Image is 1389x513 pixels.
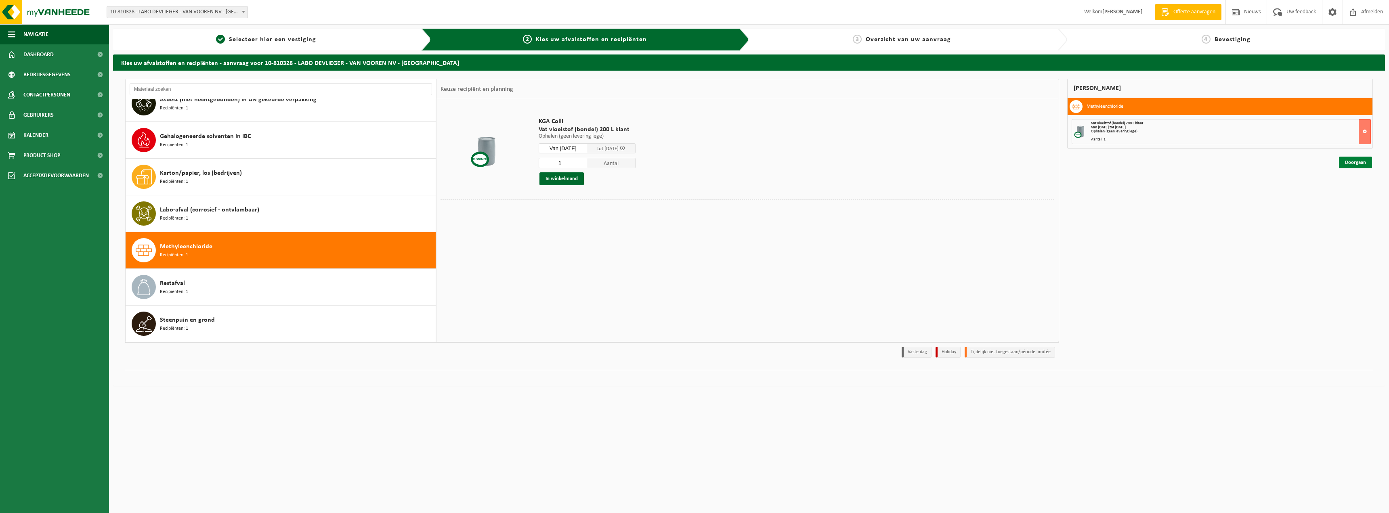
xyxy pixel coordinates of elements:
[1091,121,1143,126] span: Vat vloeistof (bondel) 200 L klant
[1215,36,1251,43] span: Bevestiging
[23,24,48,44] span: Navigatie
[539,172,584,185] button: In winkelmand
[113,54,1385,70] h2: Kies uw afvalstoffen en recipiënten - aanvraag voor 10-810328 - LABO DEVLIEGER - VAN VOOREN NV - ...
[126,306,436,342] button: Steenpuin en grond Recipiënten: 1
[160,315,215,325] span: Steenpuin en grond
[597,146,619,151] span: tot [DATE]
[160,132,251,141] span: Gehalogeneerde solventen in IBC
[160,288,188,296] span: Recipiënten: 1
[229,36,316,43] span: Selecteer hier een vestiging
[536,36,647,43] span: Kies uw afvalstoffen en recipiënten
[126,122,436,159] button: Gehalogeneerde solventen in IBC Recipiënten: 1
[126,269,436,306] button: Restafval Recipiënten: 1
[1091,125,1126,130] strong: Van [DATE] tot [DATE]
[160,325,188,333] span: Recipiënten: 1
[902,347,932,358] li: Vaste dag
[160,242,212,251] span: Methyleenchloride
[160,215,188,222] span: Recipiënten: 1
[23,125,48,145] span: Kalender
[160,205,259,215] span: Labo-afval (corrosief - ontvlambaar)
[1102,9,1143,15] strong: [PERSON_NAME]
[23,44,54,65] span: Dashboard
[126,195,436,232] button: Labo-afval (corrosief - ontvlambaar) Recipiënten: 1
[1091,138,1371,142] div: Aantal: 1
[1171,8,1217,16] span: Offerte aanvragen
[1091,130,1371,134] div: Ophalen (geen levering lege)
[539,126,636,134] span: Vat vloeistof (bondel) 200 L klant
[23,105,54,125] span: Gebruikers
[539,143,587,153] input: Selecteer datum
[436,79,517,99] div: Keuze recipiënt en planning
[866,36,951,43] span: Overzicht van uw aanvraag
[1339,157,1372,168] a: Doorgaan
[1155,4,1221,20] a: Offerte aanvragen
[965,347,1055,358] li: Tijdelijk niet toegestaan/période limitée
[587,158,636,168] span: Aantal
[160,95,317,105] span: Asbest (niet hechtgebonden) in UN gekeurde verpakking
[1067,79,1373,98] div: [PERSON_NAME]
[23,145,60,165] span: Product Shop
[23,85,70,105] span: Contactpersonen
[130,83,432,95] input: Materiaal zoeken
[160,278,185,288] span: Restafval
[1087,100,1123,113] h3: Methyleenchloride
[160,105,188,112] span: Recipiënten: 1
[23,165,89,186] span: Acceptatievoorwaarden
[160,141,188,149] span: Recipiënten: 1
[126,159,436,195] button: Karton/papier, los (bedrijven) Recipiënten: 1
[126,85,436,122] button: Asbest (niet hechtgebonden) in UN gekeurde verpakking Recipiënten: 1
[539,117,636,126] span: KGA Colli
[539,134,636,139] p: Ophalen (geen levering lege)
[160,178,188,186] span: Recipiënten: 1
[107,6,248,18] span: 10-810328 - LABO DEVLIEGER - VAN VOOREN NV - BRUGGE
[160,251,188,259] span: Recipiënten: 1
[853,35,862,44] span: 3
[1202,35,1211,44] span: 4
[126,232,436,269] button: Methyleenchloride Recipiënten: 1
[216,35,225,44] span: 1
[160,168,242,178] span: Karton/papier, los (bedrijven)
[23,65,71,85] span: Bedrijfsgegevens
[523,35,532,44] span: 2
[936,347,961,358] li: Holiday
[117,35,415,44] a: 1Selecteer hier een vestiging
